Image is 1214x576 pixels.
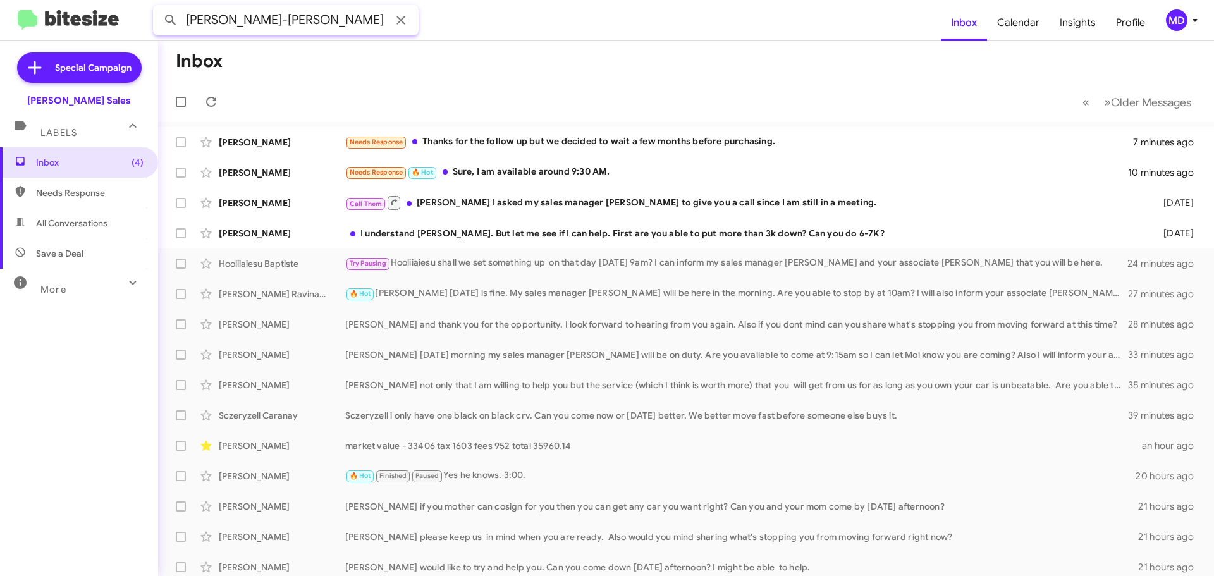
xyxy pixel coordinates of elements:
[176,51,223,71] h1: Inbox
[345,500,1138,513] div: [PERSON_NAME] if you mother can cosign for you then you can get any car you want right? Can you a...
[350,168,403,176] span: Needs Response
[219,136,345,149] div: [PERSON_NAME]
[219,318,345,331] div: [PERSON_NAME]
[345,318,1128,331] div: [PERSON_NAME] and thank you for the opportunity. I look forward to hearing from you again. Also i...
[219,257,345,270] div: Hooliiaiesu Baptiste
[1096,89,1199,115] button: Next
[219,470,345,482] div: [PERSON_NAME]
[1133,136,1204,149] div: 7 minutes ago
[40,127,77,138] span: Labels
[1136,470,1204,482] div: 20 hours ago
[36,187,144,199] span: Needs Response
[1138,561,1204,573] div: 21 hours ago
[412,168,433,176] span: 🔥 Hot
[1106,4,1155,41] a: Profile
[1082,94,1089,110] span: «
[219,561,345,573] div: [PERSON_NAME]
[36,217,107,230] span: All Conversations
[1075,89,1097,115] button: Previous
[345,348,1128,361] div: [PERSON_NAME] [DATE] morning my sales manager [PERSON_NAME] will be on duty. Are you available to...
[219,197,345,209] div: [PERSON_NAME]
[987,4,1050,41] a: Calendar
[345,256,1128,271] div: Hooliiaiesu shall we set something up on that day [DATE] 9am? I can inform my sales manager [PERS...
[1076,89,1199,115] nav: Page navigation example
[219,500,345,513] div: [PERSON_NAME]
[27,94,131,107] div: [PERSON_NAME] Sales
[350,259,386,267] span: Try Pausing
[1128,409,1204,422] div: 39 minutes ago
[345,195,1143,211] div: [PERSON_NAME] I asked my sales manager [PERSON_NAME] to give you a call since I am still in a mee...
[40,284,66,295] span: More
[1138,530,1204,543] div: 21 hours ago
[941,4,987,41] a: Inbox
[1166,9,1187,31] div: MD
[350,290,371,298] span: 🔥 Hot
[345,530,1138,543] div: [PERSON_NAME] please keep us in mind when you are ready. Also would you mind sharing what's stopp...
[1128,257,1204,270] div: 24 minutes ago
[1128,318,1204,331] div: 28 minutes ago
[345,135,1133,149] div: Thanks for the follow up but we decided to wait a few months before purchasing.
[345,469,1136,483] div: Yes he knows. 3:00.
[345,409,1128,422] div: Sczeryzell i only have one black on black crv. Can you come now or [DATE] better. We better move ...
[219,288,345,300] div: [PERSON_NAME] Ravinadranatha
[55,61,132,74] span: Special Campaign
[1128,288,1204,300] div: 27 minutes ago
[345,561,1138,573] div: [PERSON_NAME] would like to try and help you. Can you come down [DATE] afternoon? I might be able...
[1142,439,1204,452] div: an hour ago
[345,379,1128,391] div: [PERSON_NAME] not only that I am willing to help you but the service (which I think is worth more...
[1128,379,1204,391] div: 35 minutes ago
[219,530,345,543] div: [PERSON_NAME]
[350,138,403,146] span: Needs Response
[219,379,345,391] div: [PERSON_NAME]
[350,200,383,208] span: Call Them
[1128,348,1204,361] div: 33 minutes ago
[219,409,345,422] div: Sczeryzell Caranay
[132,156,144,169] span: (4)
[415,472,439,480] span: Paused
[1143,227,1204,240] div: [DATE]
[1104,94,1111,110] span: »
[219,348,345,361] div: [PERSON_NAME]
[1143,197,1204,209] div: [DATE]
[36,156,144,169] span: Inbox
[350,472,371,480] span: 🔥 Hot
[1111,95,1191,109] span: Older Messages
[1050,4,1106,41] a: Insights
[219,439,345,452] div: [PERSON_NAME]
[345,165,1128,180] div: Sure, I am available around 9:30 AM.
[1155,9,1200,31] button: MD
[1128,166,1204,179] div: 10 minutes ago
[219,227,345,240] div: [PERSON_NAME]
[153,5,419,35] input: Search
[1138,500,1204,513] div: 21 hours ago
[17,52,142,83] a: Special Campaign
[219,166,345,179] div: [PERSON_NAME]
[36,247,83,260] span: Save a Deal
[345,227,1143,240] div: I understand [PERSON_NAME]. But let me see if I can help. First are you able to put more than 3k ...
[345,439,1142,452] div: market value - 33406 tax 1603 fees 952 total 35960.14
[379,472,407,480] span: Finished
[345,286,1128,301] div: [PERSON_NAME] [DATE] is fine. My sales manager [PERSON_NAME] will be here in the morning. Are you...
